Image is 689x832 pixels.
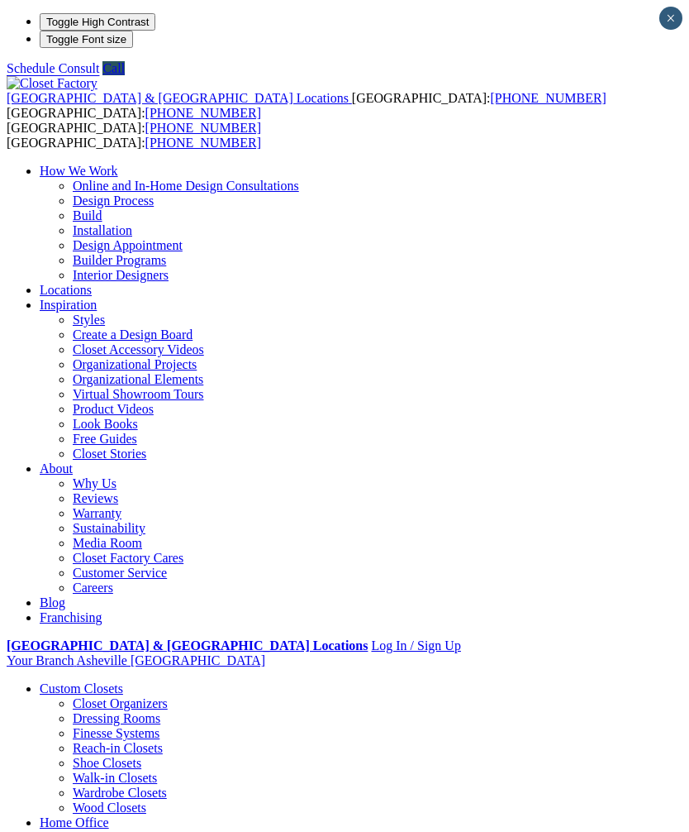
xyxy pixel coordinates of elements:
a: [PHONE_NUMBER] [145,106,261,120]
a: Home Office [40,815,109,830]
a: Log In / Sign Up [371,638,460,653]
a: Sustainability [73,521,145,535]
a: Build [73,208,102,222]
a: Create a Design Board [73,328,192,342]
a: [GEOGRAPHIC_DATA] & [GEOGRAPHIC_DATA] Locations [7,638,368,653]
img: Closet Factory [7,76,97,91]
a: Look Books [73,417,138,431]
a: Product Videos [73,402,154,416]
a: Careers [73,581,113,595]
a: Closet Factory Cares [73,551,183,565]
a: Dressing Rooms [73,711,160,725]
a: About [40,461,73,476]
a: Custom Closets [40,681,123,696]
span: Your Branch [7,653,74,667]
a: [GEOGRAPHIC_DATA] & [GEOGRAPHIC_DATA] Locations [7,91,352,105]
span: [GEOGRAPHIC_DATA]: [GEOGRAPHIC_DATA]: [7,121,261,150]
span: [GEOGRAPHIC_DATA] & [GEOGRAPHIC_DATA] Locations [7,91,349,105]
a: Wood Closets [73,801,146,815]
a: Locations [40,283,92,297]
span: [GEOGRAPHIC_DATA]: [GEOGRAPHIC_DATA]: [7,91,606,120]
a: Why Us [73,476,116,490]
a: Reach-in Closets [73,741,163,755]
button: Toggle Font size [40,31,133,48]
a: Design Process [73,194,154,208]
a: Wardrobe Closets [73,786,167,800]
button: Close [659,7,682,30]
a: Closet Stories [73,447,146,461]
span: Toggle Font size [46,33,126,45]
button: Toggle High Contrast [40,13,155,31]
a: Call [102,61,125,75]
a: Closet Accessory Videos [73,342,204,356]
a: Closet Organizers [73,696,168,710]
a: Inspiration [40,298,97,312]
span: Asheville [GEOGRAPHIC_DATA] [77,653,265,667]
a: Organizational Elements [73,372,203,386]
a: Your Branch Asheville [GEOGRAPHIC_DATA] [7,653,265,667]
a: Schedule Consult [7,61,99,75]
a: Customer Service [73,566,167,580]
a: [PHONE_NUMBER] [145,136,261,150]
a: Franchising [40,610,102,624]
a: Organizational Projects [73,357,197,371]
a: Virtual Showroom Tours [73,387,204,401]
span: Toggle High Contrast [46,16,149,28]
a: Reviews [73,491,118,505]
a: Blog [40,595,65,610]
a: Warranty [73,506,121,520]
a: Walk-in Closets [73,771,157,785]
a: Free Guides [73,432,137,446]
a: Finesse Systems [73,726,159,740]
a: How We Work [40,164,118,178]
a: [PHONE_NUMBER] [145,121,261,135]
a: Builder Programs [73,253,166,267]
a: Shoe Closets [73,756,141,770]
a: Design Appointment [73,238,183,252]
a: Styles [73,313,105,327]
a: Online and In-Home Design Consultations [73,179,299,193]
a: Installation [73,223,132,237]
a: Media Room [73,536,142,550]
a: [PHONE_NUMBER] [490,91,606,105]
a: Interior Designers [73,268,169,282]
